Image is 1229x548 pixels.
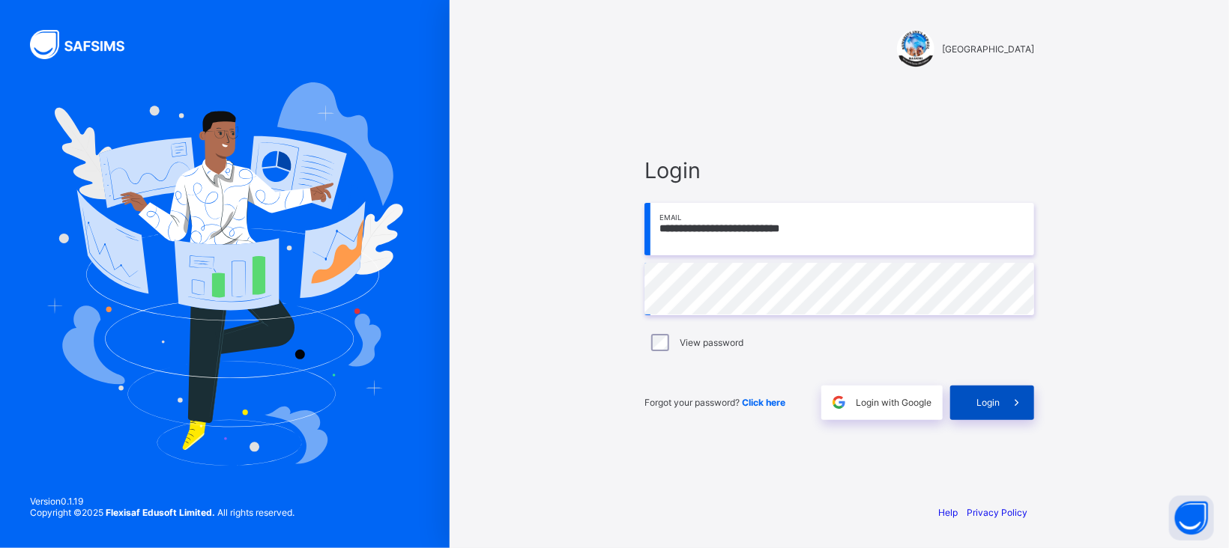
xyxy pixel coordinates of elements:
span: Copyright © 2025 All rights reserved. [30,507,295,518]
span: Version 0.1.19 [30,496,295,507]
img: SAFSIMS Logo [30,30,142,59]
img: google.396cfc9801f0270233282035f929180a.svg [830,394,848,411]
span: Login with Google [856,397,931,408]
label: View password [680,337,743,348]
a: Help [938,507,958,518]
span: Login [644,157,1034,183]
button: Open asap [1169,496,1214,541]
span: Login [976,397,1000,408]
a: Privacy Policy [967,507,1027,518]
span: [GEOGRAPHIC_DATA] [942,43,1034,55]
img: Hero Image [46,82,403,466]
a: Click here [742,397,785,408]
strong: Flexisaf Edusoft Limited. [106,507,215,518]
span: Forgot your password? [644,397,785,408]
